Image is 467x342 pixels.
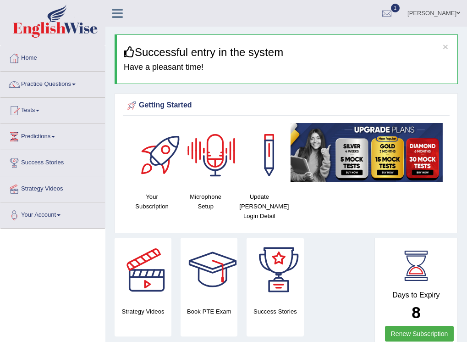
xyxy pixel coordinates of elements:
a: Practice Questions [0,72,105,95]
a: Success Stories [0,150,105,173]
h4: Book PTE Exam [181,307,237,316]
b: 8 [412,303,420,321]
img: small5.jpg [291,123,443,182]
h4: Success Stories [247,307,303,316]
h3: Successful entry in the system [124,46,451,58]
a: Predictions [0,124,105,147]
span: 1 [391,4,400,12]
a: Home [0,45,105,68]
a: Renew Subscription [385,326,454,342]
a: Tests [0,98,105,121]
div: Getting Started [125,99,447,112]
button: × [443,42,448,51]
a: Your Account [0,202,105,225]
h4: Have a pleasant time! [124,63,451,72]
h4: Strategy Videos [115,307,171,316]
a: Strategy Videos [0,176,105,199]
h4: Microphone Setup [183,192,228,211]
h4: Your Subscription [130,192,174,211]
h4: Update [PERSON_NAME] Login Detail [237,192,281,221]
h4: Days to Expiry [385,291,447,299]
